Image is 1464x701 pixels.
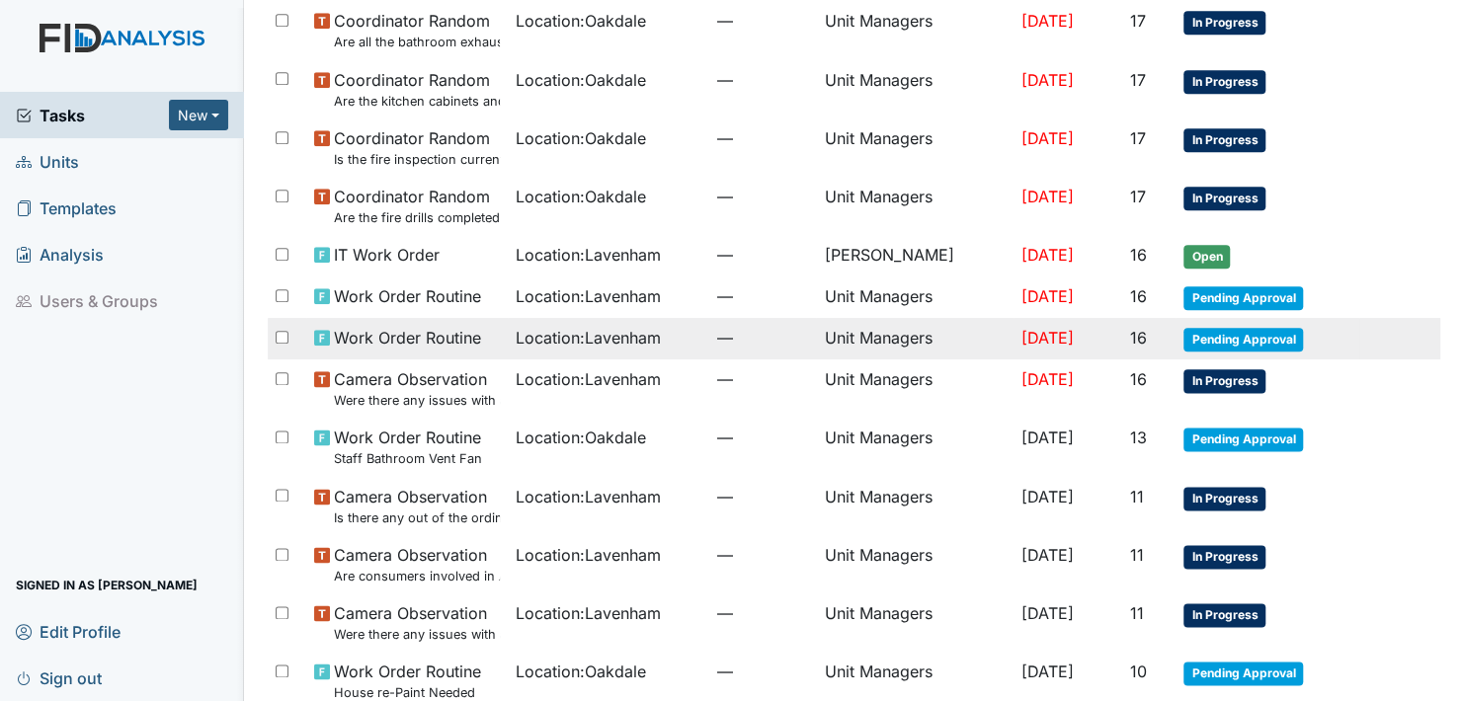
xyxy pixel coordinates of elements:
[334,126,500,169] span: Coordinator Random Is the fire inspection current (from the Fire Marshall)?
[816,477,1014,535] td: Unit Managers
[717,284,809,308] span: —
[1130,245,1147,265] span: 16
[1021,70,1074,90] span: [DATE]
[334,391,500,410] small: Were there any issues with applying topical medications? ( Starts at the top of MAR and works the...
[1183,662,1303,685] span: Pending Approval
[816,418,1014,476] td: Unit Managers
[1021,662,1074,681] span: [DATE]
[334,567,500,585] small: Are consumers involved in Active Treatment?
[1021,245,1074,265] span: [DATE]
[169,100,228,130] button: New
[516,543,661,567] span: Location : Lavenham
[516,185,646,208] span: Location : Oakdale
[1021,428,1074,447] span: [DATE]
[1183,245,1230,269] span: Open
[816,318,1014,359] td: Unit Managers
[1183,328,1303,351] span: Pending Approval
[334,485,500,527] span: Camera Observation Is there any out of the ordinary cell phone usage?
[516,660,646,683] span: Location : Oakdale
[334,33,500,51] small: Are all the bathroom exhaust fan covers clean and dust free?
[516,485,661,508] span: Location : Lavenham
[717,9,809,33] span: —
[1130,545,1144,565] span: 11
[334,9,500,51] span: Coordinator Random Are all the bathroom exhaust fan covers clean and dust free?
[1183,128,1265,152] span: In Progress
[334,185,500,227] span: Coordinator Random Are the fire drills completed for the most recent month?
[816,593,1014,652] td: Unit Managers
[717,367,809,391] span: —
[717,543,809,567] span: —
[1183,545,1265,569] span: In Progress
[334,601,500,644] span: Camera Observation Were there any issues with applying topical medications? ( Starts at the top o...
[1130,11,1146,31] span: 17
[516,284,661,308] span: Location : Lavenham
[1130,428,1147,447] span: 13
[1130,603,1144,623] span: 11
[16,239,104,270] span: Analysis
[717,326,809,350] span: —
[1021,187,1074,206] span: [DATE]
[1130,286,1147,306] span: 16
[1183,369,1265,393] span: In Progress
[1130,328,1147,348] span: 16
[816,276,1014,318] td: Unit Managers
[516,367,661,391] span: Location : Lavenham
[816,359,1014,418] td: Unit Managers
[1130,128,1146,148] span: 17
[1183,428,1303,451] span: Pending Approval
[717,426,809,449] span: —
[334,367,500,410] span: Camera Observation Were there any issues with applying topical medications? ( Starts at the top o...
[516,426,646,449] span: Location : Oakdale
[717,68,809,92] span: —
[717,243,809,267] span: —
[516,601,661,625] span: Location : Lavenham
[334,150,500,169] small: Is the fire inspection current (from the Fire [PERSON_NAME])?
[334,284,481,308] span: Work Order Routine
[334,243,440,267] span: IT Work Order
[717,126,809,150] span: —
[516,68,646,92] span: Location : Oakdale
[717,185,809,208] span: —
[1130,662,1147,681] span: 10
[334,68,500,111] span: Coordinator Random Are the kitchen cabinets and floors clean?
[1021,603,1074,623] span: [DATE]
[1021,128,1074,148] span: [DATE]
[334,208,500,227] small: Are the fire drills completed for the most recent month?
[1183,487,1265,510] span: In Progress
[816,1,1014,59] td: Unit Managers
[717,601,809,625] span: —
[16,146,79,177] span: Units
[16,616,121,647] span: Edit Profile
[1183,187,1265,210] span: In Progress
[717,660,809,683] span: —
[334,449,482,468] small: Staff Bathroom Vent Fan
[816,60,1014,118] td: Unit Managers
[334,625,500,644] small: Were there any issues with applying topical medications? ( Starts at the top of MAR and works the...
[1183,11,1265,35] span: In Progress
[16,662,102,693] span: Sign out
[16,570,198,600] span: Signed in as [PERSON_NAME]
[717,485,809,508] span: —
[16,104,169,127] a: Tasks
[334,326,481,350] span: Work Order Routine
[816,535,1014,593] td: Unit Managers
[1183,603,1265,627] span: In Progress
[334,426,482,468] span: Work Order Routine Staff Bathroom Vent Fan
[1021,487,1074,506] span: [DATE]
[516,326,661,350] span: Location : Lavenham
[1021,369,1074,389] span: [DATE]
[816,177,1014,235] td: Unit Managers
[1130,369,1147,389] span: 16
[1021,328,1074,348] span: [DATE]
[816,235,1014,276] td: [PERSON_NAME]
[1130,70,1146,90] span: 17
[516,243,661,267] span: Location : Lavenham
[1021,286,1074,306] span: [DATE]
[1183,70,1265,94] span: In Progress
[1183,286,1303,310] span: Pending Approval
[1130,187,1146,206] span: 17
[334,508,500,527] small: Is there any out of the ordinary cell phone usage?
[1130,487,1144,506] span: 11
[516,126,646,150] span: Location : Oakdale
